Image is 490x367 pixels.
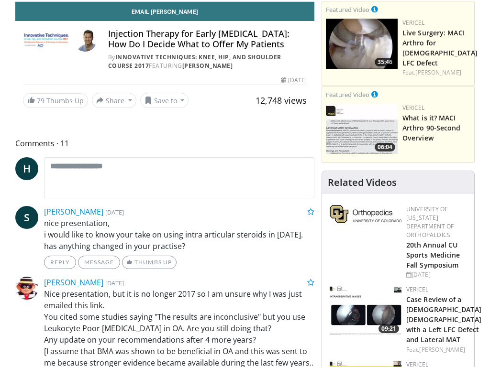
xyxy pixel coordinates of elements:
[122,256,176,269] a: Thumbs Up
[406,270,467,279] div: [DATE]
[402,104,424,112] a: Vericel
[330,285,401,335] a: 09:21
[74,29,97,52] img: Avatar
[281,76,307,85] div: [DATE]
[44,206,103,217] a: [PERSON_NAME]
[105,279,124,287] small: [DATE]
[406,240,460,270] a: 20th Annual CU Sports Medicine Fall Symposium
[182,62,233,70] a: [PERSON_NAME]
[78,256,120,269] a: Message
[44,256,76,269] a: Reply
[92,93,136,108] button: Share
[326,104,398,154] img: aa6cc8ed-3dbf-4b6a-8d82-4a06f68b6688.150x105_q85_crop-smart_upscale.jpg
[15,2,314,21] a: Email [PERSON_NAME]
[326,5,369,14] small: Featured Video
[37,96,45,105] span: 79
[15,277,38,300] img: Avatar
[15,206,38,229] a: S
[402,19,424,27] a: Vericel
[105,208,124,216] small: [DATE]
[44,277,103,288] a: [PERSON_NAME]
[256,95,307,106] span: 12,748 views
[402,28,478,67] a: Live Surgery: MACI Arthro for [DEMOGRAPHIC_DATA] LFC Defect
[326,90,369,99] small: Featured Video
[330,205,401,223] img: 355603a8-37da-49b6-856f-e00d7e9307d3.png.150x105_q85_autocrop_double_scale_upscale_version-0.2.png
[406,295,481,344] a: Case Review of a [DEMOGRAPHIC_DATA] [DEMOGRAPHIC_DATA] with a Left LFC Defect and Lateral MAT
[419,345,465,354] a: [PERSON_NAME]
[23,29,70,52] img: Innovative Techniques: Knee, Hip, and Shoulder Course 2017
[375,58,395,66] span: 35:46
[44,217,314,252] p: nice presentation, i would like to know your take on using intra articular steroids in [DATE]. ha...
[406,285,428,293] a: Vericel
[326,104,398,154] a: 06:04
[108,53,307,70] div: By FEATURING
[402,113,461,142] a: What is it? MACI Arthro 90-Second Overview
[23,93,88,108] a: 79 Thumbs Up
[326,19,398,69] img: eb023345-1e2d-4374-a840-ddbc99f8c97c.150x105_q85_crop-smart_upscale.jpg
[330,285,401,335] img: 7de77933-103b-4dce-a29e-51e92965dfc4.150x105_q85_crop-smart_upscale.jpg
[326,19,398,69] a: 35:46
[15,157,38,180] a: H
[379,324,399,333] span: 09:21
[402,68,478,77] div: Feat.
[108,53,281,70] a: Innovative Techniques: Knee, Hip, and Shoulder Course 2017
[15,137,314,150] span: Comments 11
[406,205,454,239] a: University of [US_STATE] Department of Orthopaedics
[140,93,189,108] button: Save to
[108,29,307,49] h4: Injection Therapy for Early [MEDICAL_DATA]: How Do I Decide What to Offer My Patients
[375,143,395,151] span: 06:04
[415,68,461,76] a: [PERSON_NAME]
[328,177,397,188] h4: Related Videos
[406,345,481,354] div: Feat.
